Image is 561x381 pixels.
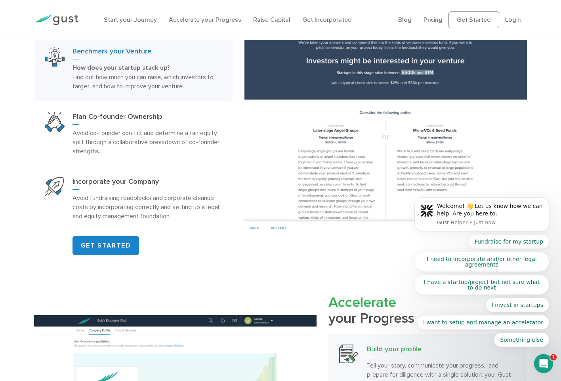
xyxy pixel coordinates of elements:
[403,73,561,360] iframe: Intercom notifications message
[424,16,443,23] a: Pricing
[302,16,352,23] a: Get Incorporated
[169,16,241,23] a: Accelerate your Progress
[339,345,358,363] img: Build Your Profile
[73,236,139,255] a: GET STARTED
[328,294,396,311] span: Accelerate
[367,345,516,357] h3: Build your profile
[73,128,222,156] p: Avoid co-founder conflict and determine a fair equity split through a collaborative breakdown of ...
[73,47,222,59] h3: Benchmark your Venture
[244,18,527,235] img: Benchmark your Venture
[398,16,412,23] a: Blog
[34,36,233,101] a: Benchmark Your VentureBenchmark your VentureHow does your startup stack up? Find out how much you...
[253,16,290,23] a: Raise Capital
[73,177,222,190] h3: Incorporate your Company
[73,64,170,72] strong: How does your startup stack up?
[45,112,65,132] img: Plan Co Founder Ownership
[328,295,527,326] h2: your Progress
[73,193,222,221] p: Avoid fundraising roadblocks and corporate cleanup costs by incorporating correctly and setting u...
[45,177,64,196] img: Start Your Company
[34,15,78,25] img: Gust Logo
[448,11,499,28] a: Get Started
[34,101,233,166] a: Plan Co Founder OwnershipPlan Co-founder OwnershipAvoid co-founder conflict and determine a fair ...
[104,16,157,23] a: Start your Journey
[73,112,222,125] h3: Plan Co-founder Ownership
[505,16,521,23] a: Login
[534,354,553,373] iframe: Intercom live chat
[45,47,65,67] img: Benchmark Your Venture
[73,73,214,90] span: Find out how much you can raise, which investors to target, and how to improve your venture.
[34,166,233,231] a: Start Your CompanyIncorporate your CompanyAvoid fundraising roadblocks and corporate cleanup cost...
[550,354,557,360] span: 1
